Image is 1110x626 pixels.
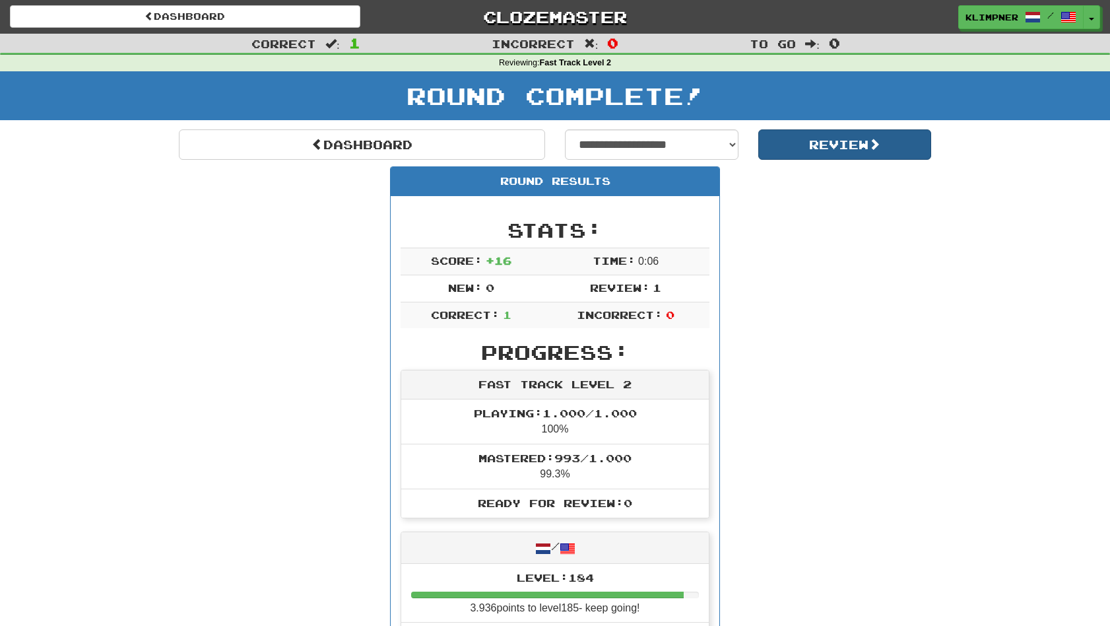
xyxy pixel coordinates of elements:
strong: Fast Track Level 2 [540,58,612,67]
a: Clozemaster [380,5,731,28]
h2: Stats: [401,219,709,241]
span: 0 [666,308,674,321]
span: : [325,38,340,50]
a: klimpner / [958,5,1084,29]
h2: Progress: [401,341,709,363]
span: klimpner [965,11,1018,23]
span: Incorrect: [577,308,663,321]
a: Dashboard [179,129,545,160]
span: Incorrect [492,37,575,50]
div: / [401,532,709,563]
span: Correct: [431,308,500,321]
span: : [584,38,599,50]
span: New: [448,281,482,294]
span: 0 : 0 6 [638,256,659,267]
span: 0 [607,35,618,51]
a: Dashboard [10,5,360,28]
li: 99.3% [401,444,709,489]
span: 0 [829,35,840,51]
li: 100% [401,400,709,444]
span: Mastered: 993 / 1.000 [478,452,632,464]
div: Round Results [391,167,719,196]
span: Review: [590,281,650,294]
div: Fast Track Level 2 [401,370,709,400]
span: 1 [653,281,661,294]
span: Playing: 1.000 / 1.000 [474,407,637,419]
span: Time: [593,254,636,267]
span: Score: [431,254,482,267]
li: 3.936 points to level 185 - keep going! [401,564,709,623]
span: Ready for Review: 0 [478,497,632,509]
span: To go [750,37,796,50]
span: Correct [251,37,316,50]
span: : [805,38,820,50]
span: Level: 184 [517,571,594,584]
span: 1 [349,35,360,51]
h1: Round Complete! [5,83,1105,109]
button: Review [758,129,932,160]
span: + 16 [486,254,511,267]
span: 1 [503,308,511,321]
span: 0 [486,281,494,294]
span: / [1047,11,1054,20]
